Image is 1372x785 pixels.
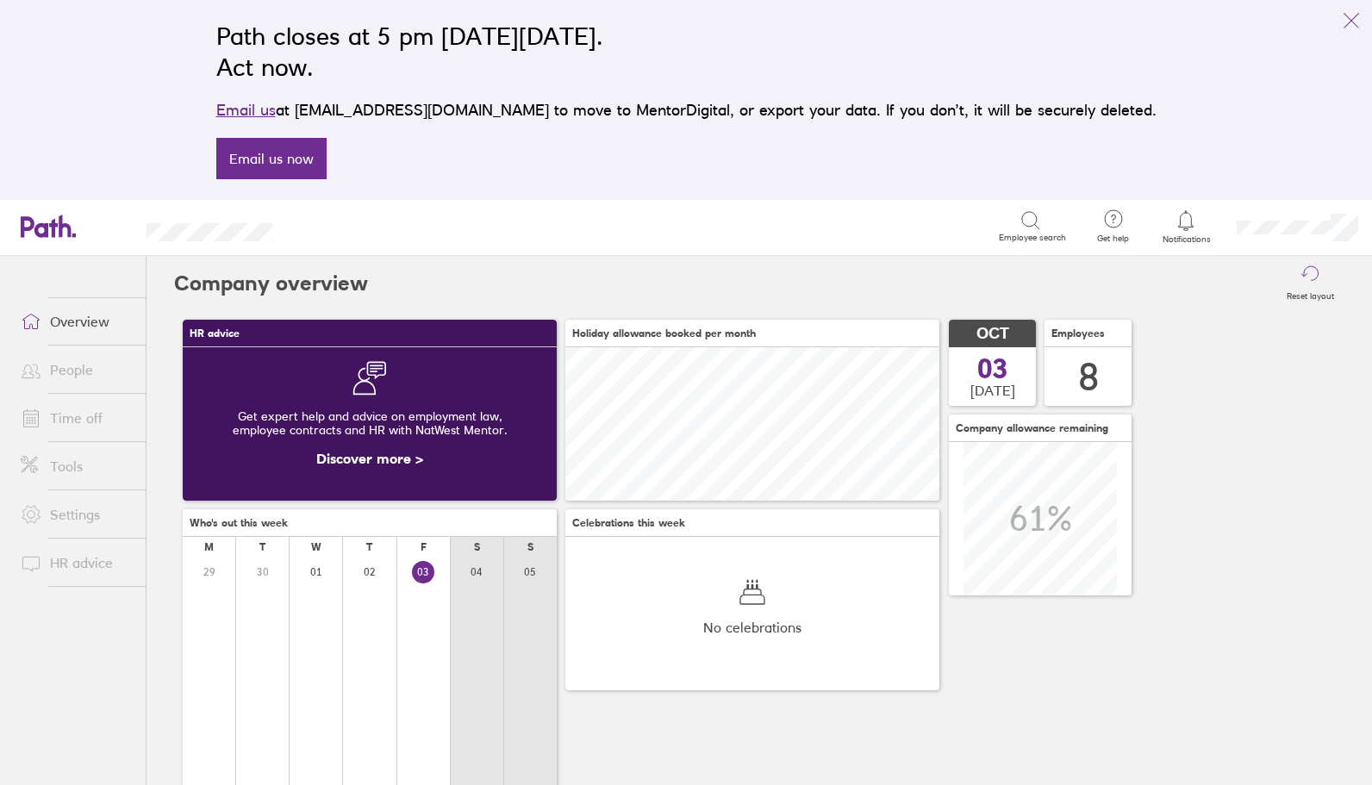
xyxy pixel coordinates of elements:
[190,517,288,529] span: Who's out this week
[1158,234,1214,245] span: Notifications
[1158,209,1214,245] a: Notifications
[216,138,327,179] a: Email us now
[196,396,543,451] div: Get expert help and advice on employment law, employee contracts and HR with NatWest Mentor.
[1051,327,1105,340] span: Employees
[216,21,1157,83] h2: Path closes at 5 pm [DATE][DATE]. Act now.
[1276,286,1344,302] label: Reset layout
[7,401,146,435] a: Time off
[259,541,265,553] div: T
[366,541,372,553] div: T
[7,497,146,532] a: Settings
[311,541,321,553] div: W
[970,383,1015,398] span: [DATE]
[7,545,146,580] a: HR advice
[977,355,1008,383] span: 03
[204,541,214,553] div: M
[320,218,364,234] div: Search
[1085,234,1141,244] span: Get help
[7,449,146,483] a: Tools
[572,517,685,529] span: Celebrations this week
[474,541,480,553] div: S
[1078,355,1099,399] div: 8
[999,233,1066,243] span: Employee search
[174,256,368,311] h2: Company overview
[316,450,423,467] a: Discover more >
[190,327,240,340] span: HR advice
[572,327,756,340] span: Holiday allowance booked per month
[7,304,146,339] a: Overview
[7,352,146,387] a: People
[527,541,533,553] div: S
[216,101,276,119] a: Email us
[1276,256,1344,311] button: Reset layout
[956,422,1108,434] span: Company allowance remaining
[216,98,1157,122] p: at [EMAIL_ADDRESS][DOMAIN_NAME] to move to MentorDigital, or export your data. If you don’t, it w...
[976,325,1009,343] span: OCT
[703,620,801,635] span: No celebrations
[421,541,427,553] div: F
